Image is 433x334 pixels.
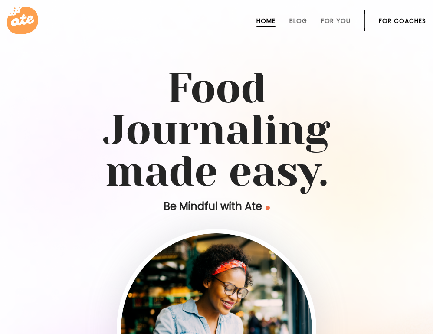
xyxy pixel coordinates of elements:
[379,17,426,24] a: For Coaches
[289,17,307,24] a: Blog
[95,200,338,213] p: Be Mindful with Ate
[256,17,276,24] a: Home
[10,68,423,193] h1: Food Journaling made easy.
[321,17,351,24] a: For You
